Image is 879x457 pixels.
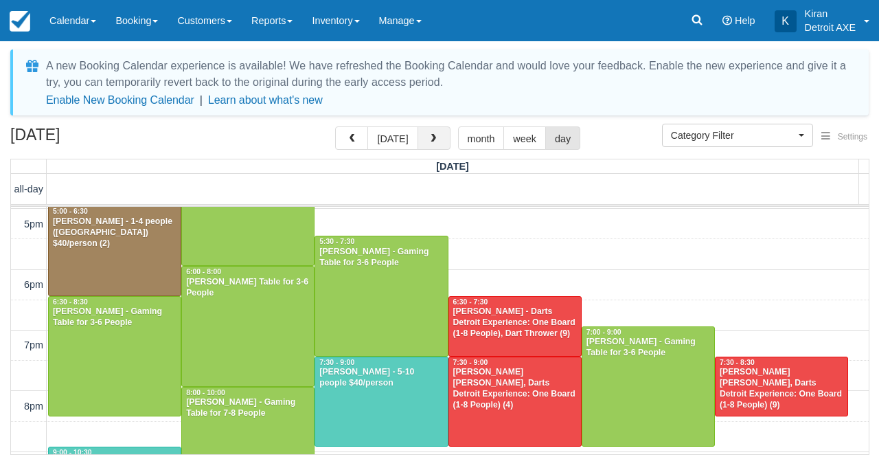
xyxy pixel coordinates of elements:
span: 7pm [24,339,43,350]
span: 7:00 - 9:00 [586,328,621,336]
span: 8:00 - 10:00 [186,389,225,397]
div: [PERSON_NAME] - Gaming Table for 3-6 People [52,306,177,328]
span: 7:30 - 9:00 [453,359,488,366]
span: 5:30 - 7:30 [319,238,354,245]
h2: [DATE] [10,126,184,152]
span: 7:30 - 9:00 [319,359,354,366]
span: Category Filter [671,129,795,142]
div: [PERSON_NAME] - Gaming Table for 3-6 People [319,247,444,269]
span: 9:00 - 10:30 [53,449,92,456]
span: 7:30 - 8:30 [720,359,755,366]
div: [PERSON_NAME] [PERSON_NAME], Darts Detroit Experience: One Board (1-8 People) (9) [719,367,844,411]
span: 6:30 - 7:30 [453,298,488,306]
a: 6:00 - 8:00[PERSON_NAME] Table for 3-6 People [181,266,315,386]
img: checkfront-main-nav-mini-logo.png [10,11,30,32]
span: 5pm [24,219,43,230]
button: day [545,126,580,150]
div: K [775,10,797,32]
div: [PERSON_NAME] Table for 3-6 People [185,277,310,299]
div: A new Booking Calendar experience is available! We have refreshed the Booking Calendar and would ... [46,58,852,91]
button: week [503,126,546,150]
div: [PERSON_NAME] [PERSON_NAME], Darts Detroit Experience: One Board (1-8 People) (4) [453,367,578,411]
p: Detroit AXE [805,21,856,34]
button: [DATE] [367,126,418,150]
div: [PERSON_NAME] - Gaming Table for 3-6 People [586,337,711,359]
a: 7:30 - 9:00[PERSON_NAME] [PERSON_NAME], Darts Detroit Experience: One Board (1-8 People) (4) [448,357,582,447]
div: [PERSON_NAME] - 1-4 people ([GEOGRAPHIC_DATA]) $40/person (2) [52,216,177,249]
div: [PERSON_NAME] - Gaming Table for 7-8 People [185,397,310,419]
button: Category Filter [662,124,813,147]
a: 7:00 - 9:00[PERSON_NAME] - Gaming Table for 3-6 People [582,326,715,447]
span: 6:00 - 8:00 [186,268,221,276]
button: Settings [813,127,876,147]
button: Enable New Booking Calendar [46,93,194,107]
span: [DATE] [436,161,469,172]
a: 6:30 - 7:30[PERSON_NAME] - Darts Detroit Experience: One Board (1-8 People), Dart Thrower (9) [448,296,582,357]
span: Settings [838,132,867,142]
span: Help [735,15,755,26]
a: 5:00 - 6:30[PERSON_NAME] - 1-4 people ([GEOGRAPHIC_DATA]) $40/person (2) [48,205,181,296]
span: 6pm [24,279,43,290]
a: 5:30 - 7:30[PERSON_NAME] - Gaming Table for 3-6 People [315,236,448,356]
span: 6:30 - 8:30 [53,298,88,306]
span: | [200,94,203,106]
a: 6:30 - 8:30[PERSON_NAME] - Gaming Table for 3-6 People [48,296,181,416]
span: 8pm [24,401,43,412]
span: all-day [14,183,43,194]
p: Kiran [805,7,856,21]
span: 5:00 - 6:30 [53,208,88,215]
div: [PERSON_NAME] - Darts Detroit Experience: One Board (1-8 People), Dart Thrower (9) [453,306,578,339]
div: [PERSON_NAME] - 5-10 people $40/person [319,367,444,389]
a: 7:30 - 9:00[PERSON_NAME] - 5-10 people $40/person [315,357,448,447]
button: month [458,126,505,150]
a: 7:30 - 8:30[PERSON_NAME] [PERSON_NAME], Darts Detroit Experience: One Board (1-8 People) (9) [715,357,848,417]
i: Help [722,16,732,25]
a: Learn about what's new [208,94,323,106]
